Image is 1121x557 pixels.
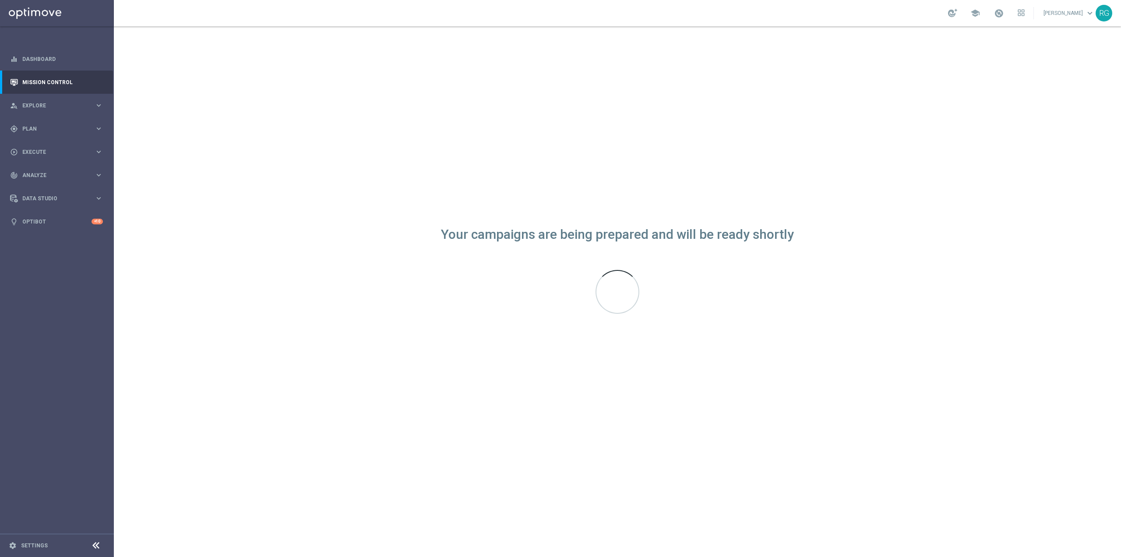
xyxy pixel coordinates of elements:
[10,47,103,71] div: Dashboard
[10,125,18,133] i: gps_fixed
[10,195,103,202] button: Data Studio keyboard_arrow_right
[10,79,103,86] button: Mission Control
[95,101,103,110] i: keyboard_arrow_right
[10,171,18,179] i: track_changes
[970,8,980,18] span: school
[22,196,95,201] span: Data Studio
[22,103,95,108] span: Explore
[441,231,794,238] div: Your campaigns are being prepared and will be ready shortly
[92,219,103,224] div: +10
[10,148,95,156] div: Execute
[22,173,95,178] span: Analyze
[21,543,48,548] a: Settings
[10,125,95,133] div: Plan
[10,125,103,132] button: gps_fixed Plan keyboard_arrow_right
[22,126,95,131] span: Plan
[10,102,95,110] div: Explore
[10,195,95,202] div: Data Studio
[10,102,103,109] button: person_search Explore keyboard_arrow_right
[22,210,92,233] a: Optibot
[10,210,103,233] div: Optibot
[22,71,103,94] a: Mission Control
[95,148,103,156] i: keyboard_arrow_right
[1096,5,1112,21] div: RG
[10,56,103,63] button: equalizer Dashboard
[10,218,18,226] i: lightbulb
[9,542,17,550] i: settings
[95,124,103,133] i: keyboard_arrow_right
[10,148,18,156] i: play_circle_outline
[1043,7,1096,20] a: [PERSON_NAME]keyboard_arrow_down
[10,102,18,110] i: person_search
[10,71,103,94] div: Mission Control
[22,47,103,71] a: Dashboard
[22,149,95,155] span: Execute
[10,172,103,179] button: track_changes Analyze keyboard_arrow_right
[95,171,103,179] i: keyboard_arrow_right
[10,149,103,156] button: play_circle_outline Execute keyboard_arrow_right
[1085,8,1095,18] span: keyboard_arrow_down
[10,171,95,179] div: Analyze
[10,55,18,63] i: equalizer
[95,194,103,202] i: keyboard_arrow_right
[10,218,103,225] button: lightbulb Optibot +10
